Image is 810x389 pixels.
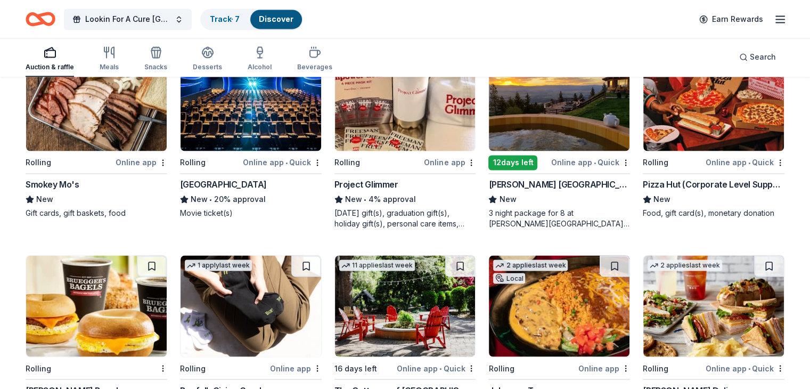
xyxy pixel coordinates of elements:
[180,49,322,218] a: Image for Cinépolis4 applieslast weekRollingOnline app•Quick[GEOGRAPHIC_DATA]New•20% approvalMovi...
[85,13,170,26] span: Lookin For A Cure [GEOGRAPHIC_DATA]
[750,51,776,63] span: Search
[334,362,377,375] div: 16 days left
[643,362,668,375] div: Rolling
[706,361,784,375] div: Online app Quick
[364,195,366,204] span: •
[248,63,272,71] div: Alcohol
[64,9,192,30] button: Lookin For A Cure [GEOGRAPHIC_DATA]
[100,42,119,77] button: Meals
[144,63,167,71] div: Snacks
[200,9,303,30] button: Track· 7Discover
[648,260,722,271] div: 2 applies last week
[594,158,596,167] span: •
[493,273,525,283] div: Local
[489,50,629,151] img: Image for Downing Mountain Lodge and Retreat
[489,255,629,356] img: Image for Jalapeno Tree
[180,208,322,218] div: Movie ticket(s)
[181,50,321,151] img: Image for Cinépolis
[334,208,476,229] div: [DATE] gift(s), graduation gift(s), holiday gift(s), personal care items, one-on-one career coach...
[706,156,784,169] div: Online app Quick
[493,260,568,271] div: 2 applies last week
[259,14,293,23] a: Discover
[335,255,476,356] img: Image for The Cottages of Napa Valley
[499,193,516,206] span: New
[193,63,222,71] div: Desserts
[36,193,53,206] span: New
[209,195,212,204] span: •
[297,63,332,71] div: Beverages
[345,193,362,206] span: New
[185,260,252,271] div: 1 apply last week
[339,260,415,271] div: 11 applies last week
[334,156,360,169] div: Rolling
[26,178,79,191] div: Smokey Mo's
[488,362,514,375] div: Rolling
[488,49,630,229] a: Image for Downing Mountain Lodge and Retreat11 applieslast week12days leftOnline app•Quick[PERSON...
[748,364,750,372] span: •
[297,42,332,77] button: Beverages
[643,208,784,218] div: Food, gift card(s), monetary donation
[488,178,630,191] div: [PERSON_NAME] [GEOGRAPHIC_DATA] and Retreat
[210,14,240,23] a: Track· 7
[26,50,167,151] img: Image for Smokey Mo's
[334,49,476,229] a: Image for Project Glimmer2 applieslast weekRollingOnline appProject GlimmerNew•4% approval[DATE] ...
[181,255,321,356] img: Image for Bonfolk Giving Good
[26,362,51,375] div: Rolling
[334,193,476,206] div: 4% approval
[270,361,322,375] div: Online app
[335,50,476,151] img: Image for Project Glimmer
[26,255,167,356] img: Image for Bruegger's Bagels
[26,42,74,77] button: Auction & raffle
[643,255,784,356] img: Image for McAlister's Deli
[180,362,206,375] div: Rolling
[248,42,272,77] button: Alcohol
[439,364,441,372] span: •
[693,10,770,29] a: Earn Rewards
[191,193,208,206] span: New
[243,156,322,169] div: Online app Quick
[748,158,750,167] span: •
[100,63,119,71] div: Meals
[193,42,222,77] button: Desserts
[653,193,670,206] span: New
[643,178,784,191] div: Pizza Hut (Corporate Level Support)
[26,6,55,31] a: Home
[26,156,51,169] div: Rolling
[144,42,167,77] button: Snacks
[643,49,784,218] a: Image for Pizza Hut (Corporate Level Support)LocalRollingOnline app•QuickPizza Hut (Corporate Lev...
[26,63,74,71] div: Auction & raffle
[488,208,630,229] div: 3 night package for 8 at [PERSON_NAME][GEOGRAPHIC_DATA] in [US_STATE]'s [GEOGRAPHIC_DATA] (Charit...
[116,156,167,169] div: Online app
[397,361,476,375] div: Online app Quick
[731,46,784,68] button: Search
[285,158,288,167] span: •
[180,156,206,169] div: Rolling
[643,156,668,169] div: Rolling
[424,156,476,169] div: Online app
[180,178,267,191] div: [GEOGRAPHIC_DATA]
[334,178,398,191] div: Project Glimmer
[578,361,630,375] div: Online app
[551,156,630,169] div: Online app Quick
[180,193,322,206] div: 20% approval
[488,155,537,170] div: 12 days left
[643,50,784,151] img: Image for Pizza Hut (Corporate Level Support)
[26,208,167,218] div: Gift cards, gift baskets, food
[26,49,167,218] a: Image for Smokey Mo'sLocalRollingOnline appSmokey Mo'sNewGift cards, gift baskets, food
